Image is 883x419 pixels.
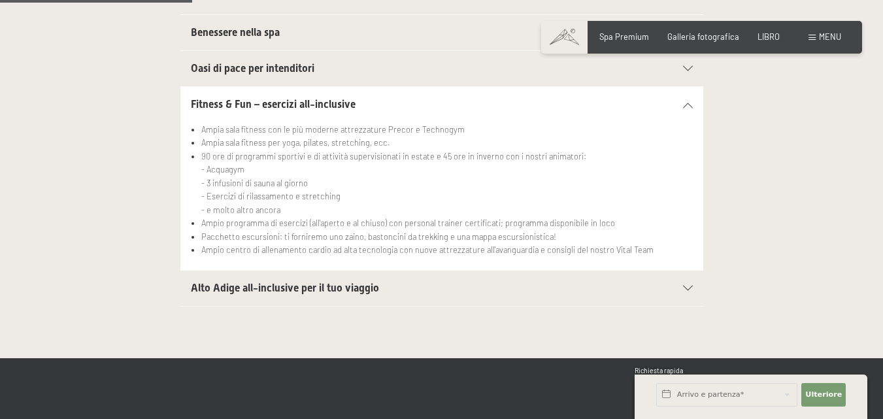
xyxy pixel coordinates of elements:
font: 90 ore di programmi sportivi e di attività supervisionati in estate e 45 ore in inverno con i nos... [201,151,586,161]
font: Ampia sala fitness con le più moderne attrezzature Precor e Technogym [201,124,465,135]
a: Spa Premium [599,31,649,42]
font: - 3 infusioni di sauna al giorno [201,178,308,188]
font: - Acquagym [201,164,244,175]
font: Alto Adige all-inclusive per il tuo viaggio [191,282,379,294]
font: Benessere nella spa [191,26,280,39]
a: LIBRO [758,31,780,42]
font: - e molto altro ancora [201,205,280,215]
font: menu [819,31,841,42]
font: Ampio centro di allenamento cardio ad alta tecnologia con nuove attrezzature all'avanguardia e co... [201,244,654,255]
font: - Esercizi di rilassamento e stretching [201,191,341,201]
button: Ulteriore [801,383,846,407]
font: Pacchetto escursioni: ti forniremo uno zaino, bastoncini da trekking e una mappa escursionistica! [201,231,556,242]
font: Fitness & Fun – esercizi all-inclusive [191,98,356,110]
font: Ampio programma di esercizi (all'aperto e al chiuso) con personal trainer certificati; programma ... [201,218,615,228]
font: Ampia sala fitness per yoga, pilates, stretching, ecc. [201,137,390,148]
a: Galleria fotografica [667,31,739,42]
font: Richiesta rapida [635,367,683,375]
font: Ulteriore [805,390,842,399]
font: Oasi di pace per intenditori [191,62,314,75]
